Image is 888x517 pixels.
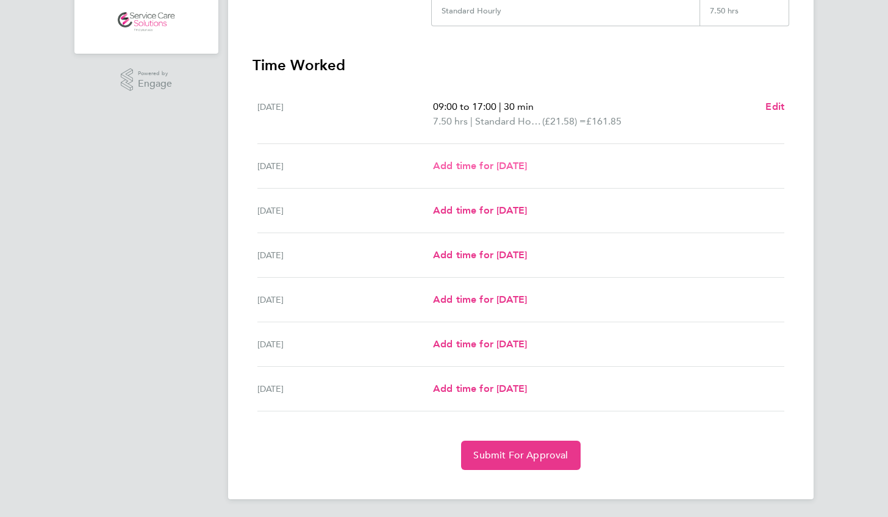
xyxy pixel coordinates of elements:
span: Add time for [DATE] [433,383,527,394]
span: | [499,101,501,112]
a: Add time for [DATE] [433,381,527,396]
div: 7.50 hrs [700,6,789,26]
span: Add time for [DATE] [433,338,527,350]
div: Standard Hourly [442,6,501,16]
a: Add time for [DATE] [433,203,527,218]
div: [DATE] [257,248,433,262]
a: Powered byEngage [121,68,173,92]
div: [DATE] [257,203,433,218]
a: Edit [765,99,784,114]
div: [DATE] [257,337,433,352]
div: [DATE] [257,159,433,173]
div: [DATE] [257,381,433,396]
div: [DATE] [257,292,433,307]
span: | [470,115,473,127]
h3: Time Worked [252,56,789,75]
span: Add time for [DATE] [433,249,527,261]
div: [DATE] [257,99,433,129]
span: Add time for [DATE] [433,204,527,216]
span: 7.50 hrs [433,115,468,127]
span: (£21.58) = [542,115,586,127]
span: Engage [138,79,172,89]
a: Add time for [DATE] [433,292,527,307]
img: servicecare-logo-retina.png [118,12,175,32]
span: Add time for [DATE] [433,294,527,305]
span: 30 min [504,101,534,112]
a: Add time for [DATE] [433,159,527,173]
span: 09:00 to 17:00 [433,101,496,112]
span: £161.85 [586,115,621,127]
span: Submit For Approval [473,449,568,461]
button: Submit For Approval [461,441,580,470]
a: Add time for [DATE] [433,248,527,262]
span: Powered by [138,68,172,79]
span: Standard Hourly [475,114,542,129]
span: Edit [765,101,784,112]
a: Add time for [DATE] [433,337,527,352]
span: Add time for [DATE] [433,160,527,172]
a: Go to home page [89,12,204,32]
